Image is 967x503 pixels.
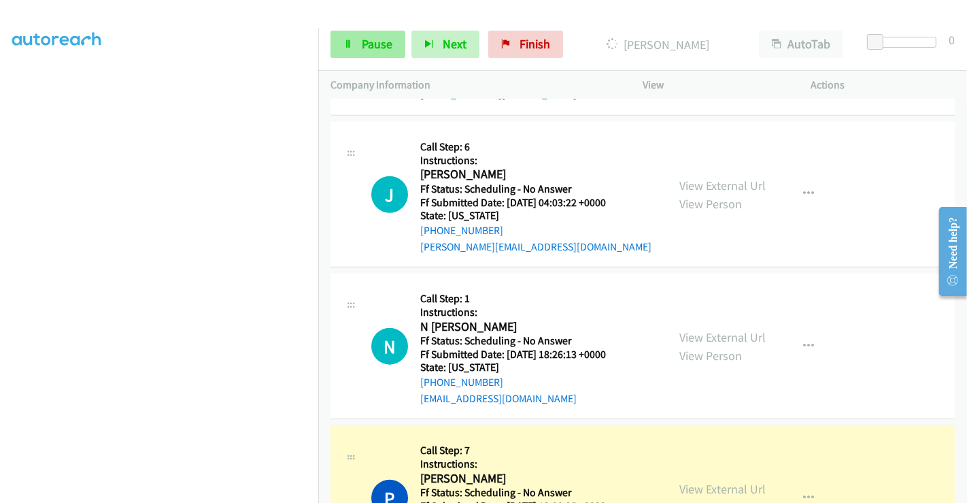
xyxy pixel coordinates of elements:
[330,77,618,93] p: Company Information
[411,31,479,58] button: Next
[420,486,623,500] h5: Ff Status: Scheduling - No Answer
[371,328,408,365] h1: N
[420,361,623,374] h5: State: [US_STATE]
[420,471,623,487] h2: [PERSON_NAME]
[420,457,623,471] h5: Instructions:
[949,31,955,49] div: 0
[420,154,651,167] h5: Instructions:
[488,31,563,58] a: Finish
[443,36,466,52] span: Next
[371,176,408,213] h1: J
[420,292,623,306] h5: Call Step: 1
[420,140,651,154] h5: Call Step: 6
[679,481,766,497] a: View External Url
[420,444,623,457] h5: Call Step: 7
[420,348,623,361] h5: Ff Submitted Date: [DATE] 18:26:13 +0000
[679,329,766,345] a: View External Url
[420,334,623,348] h5: Ff Status: Scheduling - No Answer
[759,31,843,58] button: AutoTab
[420,376,503,389] a: [PHONE_NUMBER]
[420,196,651,210] h5: Ff Submitted Date: [DATE] 04:03:22 +0000
[811,77,955,93] p: Actions
[581,35,734,54] p: [PERSON_NAME]
[420,182,651,196] h5: Ff Status: Scheduling - No Answer
[420,167,623,182] h2: [PERSON_NAME]
[679,196,742,212] a: View Person
[420,240,651,253] a: [PERSON_NAME][EMAIL_ADDRESS][DOMAIN_NAME]
[420,319,623,335] h2: N [PERSON_NAME]
[520,36,550,52] span: Finish
[420,306,623,319] h5: Instructions:
[420,224,503,237] a: [PHONE_NUMBER]
[679,348,742,363] a: View Person
[928,197,967,306] iframe: Resource Center
[371,328,408,365] div: The call is yet to be attempted
[420,392,577,405] a: [EMAIL_ADDRESS][DOMAIN_NAME]
[362,36,392,52] span: Pause
[420,209,651,223] h5: State: [US_STATE]
[330,31,405,58] a: Pause
[643,77,787,93] p: View
[679,178,766,193] a: View External Url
